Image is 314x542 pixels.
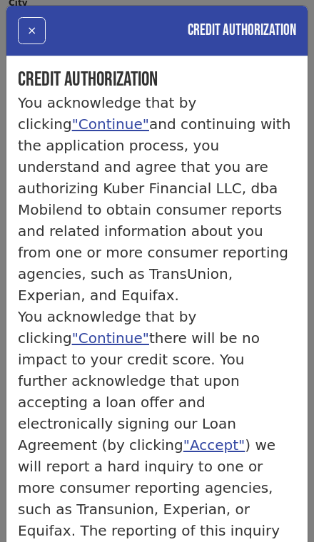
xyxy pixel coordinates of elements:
a: "Accept" [183,436,245,454]
h4: Credit Authorization [188,19,296,43]
h1: Credit Authorization [18,68,296,92]
p: You acknowledge that by clicking and continuing with the application process, you understand and ... [18,92,296,306]
a: "Continue" [72,329,149,347]
button: × [18,17,46,44]
a: "Continue" [72,116,149,133]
